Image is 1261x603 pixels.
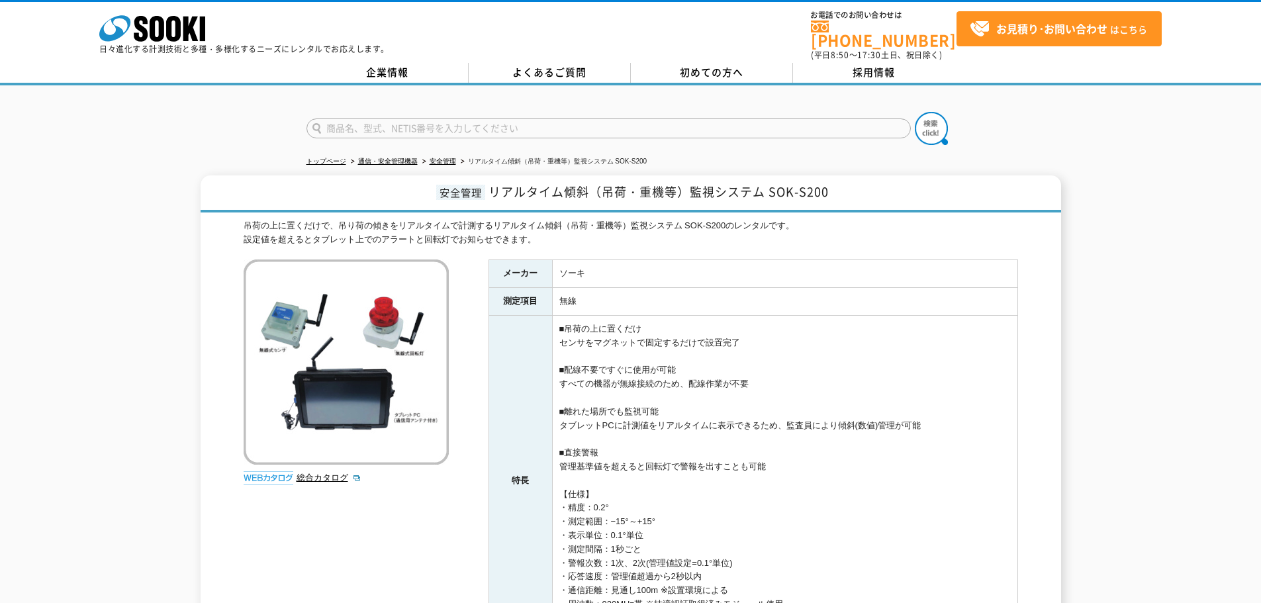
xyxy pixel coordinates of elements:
a: 総合カタログ [297,473,361,483]
a: 企業情報 [306,63,469,83]
a: お見積り･お問い合わせはこちら [957,11,1162,46]
img: webカタログ [244,471,293,485]
a: よくあるご質問 [469,63,631,83]
a: 通信・安全管理機器 [358,158,418,165]
span: お電話でのお問い合わせは [811,11,957,19]
td: 無線 [552,288,1017,316]
span: 8:50 [831,49,849,61]
span: 安全管理 [436,185,485,200]
a: [PHONE_NUMBER] [811,21,957,48]
th: 測定項目 [489,288,552,316]
span: 初めての方へ [680,65,743,79]
a: トップページ [306,158,346,165]
a: 安全管理 [430,158,456,165]
td: ソーキ [552,260,1017,288]
span: (平日 ～ 土日、祝日除く) [811,49,942,61]
span: 17:30 [857,49,881,61]
img: リアルタイム傾斜（吊荷・重機等）監視システム SOK-S200 [244,259,449,465]
li: リアルタイム傾斜（吊荷・重機等）監視システム SOK-S200 [458,155,647,169]
span: はこちら [970,19,1147,39]
a: 初めての方へ [631,63,793,83]
input: 商品名、型式、NETIS番号を入力してください [306,118,911,138]
p: 日々進化する計測技術と多種・多様化するニーズにレンタルでお応えします。 [99,45,389,53]
th: メーカー [489,260,552,288]
a: 採用情報 [793,63,955,83]
img: btn_search.png [915,112,948,145]
strong: お見積り･お問い合わせ [996,21,1107,36]
span: リアルタイム傾斜（吊荷・重機等）監視システム SOK-S200 [489,183,829,201]
div: 吊荷の上に置くだけで、吊り荷の傾きをリアルタイムで計測するリアルタイム傾斜（吊荷・重機等）監視システム SOK-S200のレンタルです。 設定値を超えるとタブレット上でのアラートと回転灯でお知ら... [244,219,1018,247]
